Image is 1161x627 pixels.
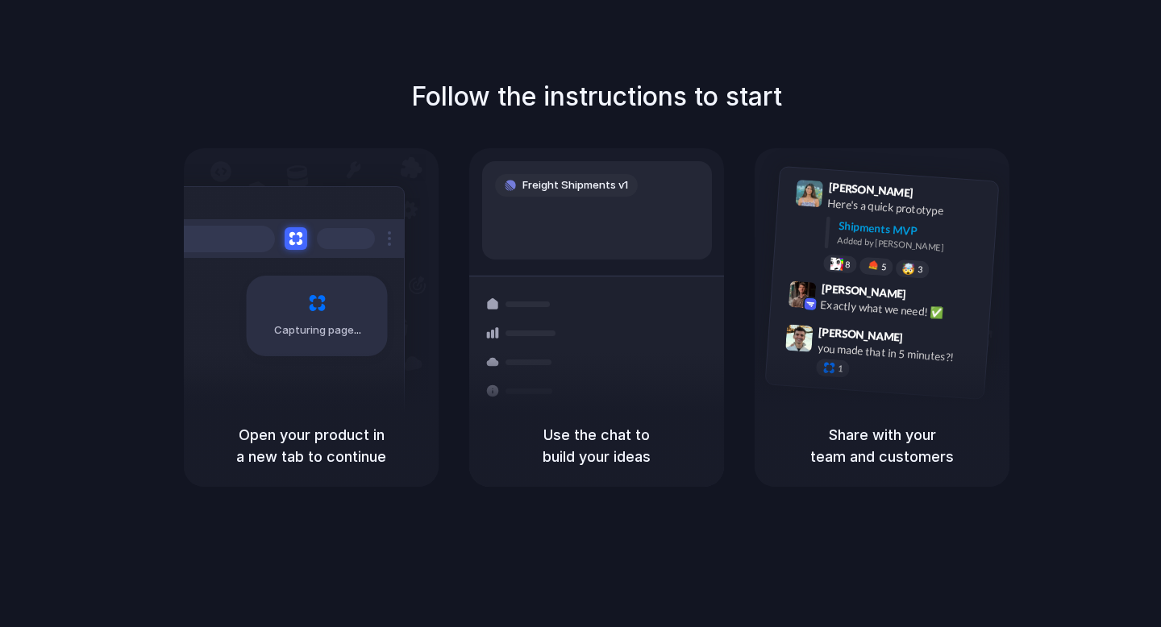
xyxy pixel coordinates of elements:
[881,263,887,272] span: 5
[522,177,628,193] span: Freight Shipments v1
[918,265,923,274] span: 3
[774,424,990,467] h5: Share with your team and customers
[203,424,419,467] h5: Open your product in a new tab to continue
[902,263,916,275] div: 🤯
[828,178,913,201] span: [PERSON_NAME]
[820,296,981,323] div: Exactly what we need! ✅
[818,323,904,347] span: [PERSON_NAME]
[845,260,851,269] span: 8
[817,339,978,367] div: you made that in 5 minutes?!
[918,186,951,206] span: 9:41 AM
[489,424,705,467] h5: Use the chat to build your ideas
[837,234,985,257] div: Added by [PERSON_NAME]
[908,330,941,350] span: 9:47 AM
[827,195,988,222] div: Here's a quick prototype
[821,280,906,303] span: [PERSON_NAME]
[411,77,782,116] h1: Follow the instructions to start
[911,287,944,306] span: 9:42 AM
[274,322,364,338] span: Capturing page
[838,218,987,244] div: Shipments MVP
[838,364,843,373] span: 1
